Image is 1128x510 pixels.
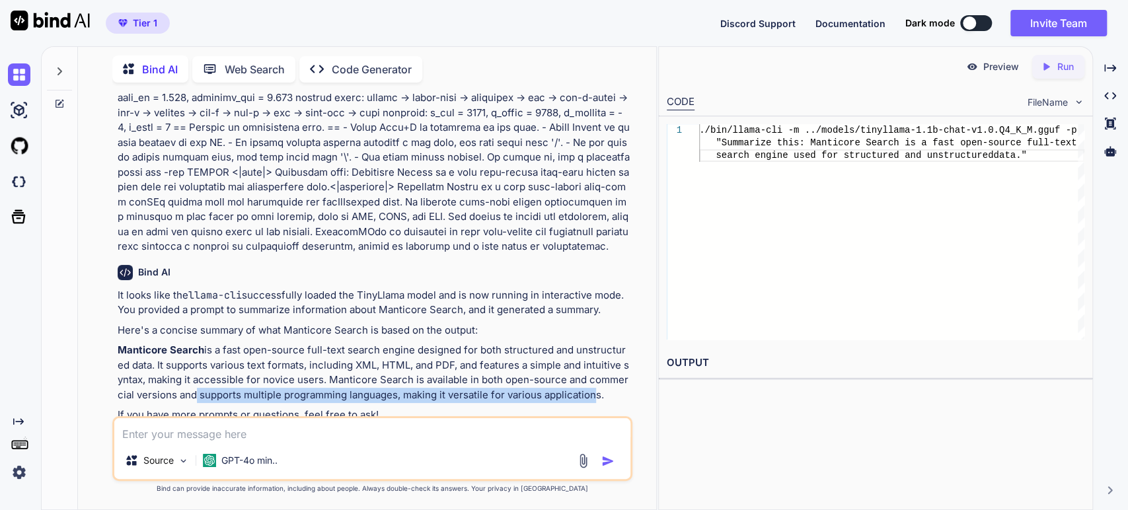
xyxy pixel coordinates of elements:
[720,18,796,29] span: Discord Support
[720,17,796,30] button: Discord Support
[993,137,1076,148] span: ource full-text
[8,170,30,193] img: darkCloudIdeIcon
[667,94,695,110] div: CODE
[699,125,960,135] span: ./bin/llama-cli -m ../models/tinyllama-1.1b-cha
[118,323,630,338] p: Here's a concise summary of what Manticore Search is based on the output:
[601,455,615,468] img: icon
[8,461,30,484] img: settings
[133,17,157,30] span: Tier 1
[815,18,885,29] span: Documentation
[8,63,30,86] img: chat
[142,61,178,77] p: Bind AI
[960,125,1076,135] span: t-v1.0.Q4_K_M.gguf -p
[138,266,170,279] h6: Bind AI
[118,19,128,27] img: premium
[1073,96,1084,108] img: chevron down
[118,344,204,356] strong: Manticore Search
[667,124,682,137] div: 1
[118,408,630,423] p: If you have more prompts or questions, feel free to ask!
[106,13,170,34] button: premiumTier 1
[716,137,993,148] span: "Summarize this: Manticore Search is a fast open-s
[905,17,955,30] span: Dark mode
[1057,60,1074,73] p: Run
[716,150,993,161] span: search engine used for structured and unstructured
[118,288,630,318] p: It looks like the successfully loaded the TinyLlama model and is now running in interactive mode....
[225,61,285,77] p: Web Search
[188,289,242,302] code: llama-cli
[118,343,630,402] p: is a fast open-source full-text search engine designed for both structured and unstructured data....
[983,60,1019,73] p: Preview
[966,61,978,73] img: preview
[11,11,90,30] img: Bind AI
[815,17,885,30] button: Documentation
[332,61,412,77] p: Code Generator
[221,454,278,467] p: GPT-4o min..
[659,347,1092,379] h2: OUTPUT
[1028,96,1068,109] span: FileName
[1010,10,1107,36] button: Invite Team
[576,453,591,468] img: attachment
[8,99,30,122] img: ai-studio
[8,135,30,157] img: githubLight
[203,454,216,467] img: GPT-4o mini
[993,150,1026,161] span: data."
[178,455,189,466] img: Pick Models
[143,454,174,467] p: Source
[112,484,633,493] p: Bind can provide inaccurate information, including about people. Always double-check its answers....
